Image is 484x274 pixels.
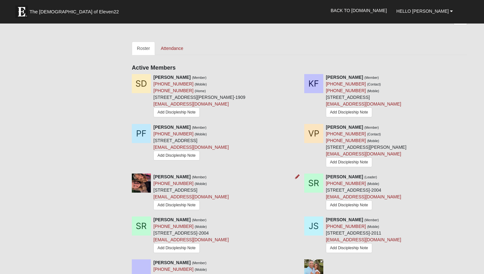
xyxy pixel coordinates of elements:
small: (Mobile) [195,182,207,186]
a: [PHONE_NUMBER] [153,81,193,86]
a: [PHONE_NUMBER] [153,224,193,229]
small: (Leader) [364,175,377,179]
a: [EMAIL_ADDRESS][DOMAIN_NAME] [153,145,229,150]
a: Add Discipleship Note [326,157,372,167]
a: [PHONE_NUMBER] [326,224,366,229]
a: [EMAIL_ADDRESS][DOMAIN_NAME] [153,101,229,106]
a: Attendance [156,42,188,55]
small: (Mobile) [195,225,207,229]
strong: [PERSON_NAME] [153,260,191,265]
a: [EMAIL_ADDRESS][DOMAIN_NAME] [153,194,229,199]
small: (Mobile) [367,89,379,93]
a: [EMAIL_ADDRESS][DOMAIN_NAME] [326,194,401,199]
small: (Member) [364,76,379,79]
a: Add Discipleship Note [153,107,200,117]
div: [STREET_ADDRESS] [326,74,401,119]
small: (Mobile) [367,139,379,143]
strong: [PERSON_NAME] [153,217,191,222]
strong: [PERSON_NAME] [153,75,191,80]
a: The [DEMOGRAPHIC_DATA] of Eleven22 [12,2,139,18]
div: [STREET_ADDRESS]-2004 [153,216,229,255]
span: Hello [PERSON_NAME] [396,9,449,14]
a: Add Discipleship Note [326,107,372,117]
a: Roster [132,42,155,55]
strong: [PERSON_NAME] [153,125,191,130]
small: (Member) [364,126,379,129]
div: [STREET_ADDRESS] [153,124,229,162]
small: (Member) [192,175,206,179]
small: (Mobile) [367,225,379,229]
small: (Contact) [367,82,381,86]
a: Hello [PERSON_NAME] [392,3,458,19]
small: (Contact) [367,132,381,136]
a: [PHONE_NUMBER] [326,81,366,86]
a: [PHONE_NUMBER] [153,131,193,136]
a: Add Discipleship Note [326,243,372,253]
small: (Member) [192,126,206,129]
div: [STREET_ADDRESS][PERSON_NAME]-1909 [153,74,245,119]
span: The [DEMOGRAPHIC_DATA] of Eleven22 [30,9,119,15]
strong: [PERSON_NAME] [326,75,363,80]
strong: [PERSON_NAME] [153,174,191,179]
a: [PHONE_NUMBER] [326,131,366,136]
small: (Home) [195,89,206,93]
a: Add Discipleship Note [153,243,200,253]
small: (Mobile) [367,182,379,186]
a: [PHONE_NUMBER] [326,181,366,186]
a: [PHONE_NUMBER] [326,88,366,93]
a: Add Discipleship Note [153,200,200,210]
div: [STREET_ADDRESS]-2011 [326,216,401,255]
a: [EMAIL_ADDRESS][DOMAIN_NAME] [326,151,401,156]
small: (Member) [192,76,206,79]
a: Back to [DOMAIN_NAME] [326,3,392,18]
strong: [PERSON_NAME] [326,174,363,179]
a: [PHONE_NUMBER] [153,88,193,93]
strong: [PERSON_NAME] [326,217,363,222]
small: (Mobile) [195,82,207,86]
a: Add Discipleship Note [153,151,200,161]
div: [STREET_ADDRESS] [153,174,229,212]
small: (Member) [192,218,206,222]
a: Add Discipleship Note [326,200,372,210]
a: [PHONE_NUMBER] [153,181,193,186]
small: (Member) [192,261,206,265]
small: (Mobile) [195,132,207,136]
strong: [PERSON_NAME] [326,125,363,130]
a: [PHONE_NUMBER] [326,138,366,143]
a: [EMAIL_ADDRESS][DOMAIN_NAME] [326,101,401,106]
div: [STREET_ADDRESS]-2004 [326,174,401,212]
a: [EMAIL_ADDRESS][DOMAIN_NAME] [326,237,401,242]
small: (Member) [364,218,379,222]
h4: Active Members [132,65,467,72]
img: Eleven22 logo [15,5,28,18]
div: [STREET_ADDRESS][PERSON_NAME] [326,124,407,169]
a: [EMAIL_ADDRESS][DOMAIN_NAME] [153,237,229,242]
